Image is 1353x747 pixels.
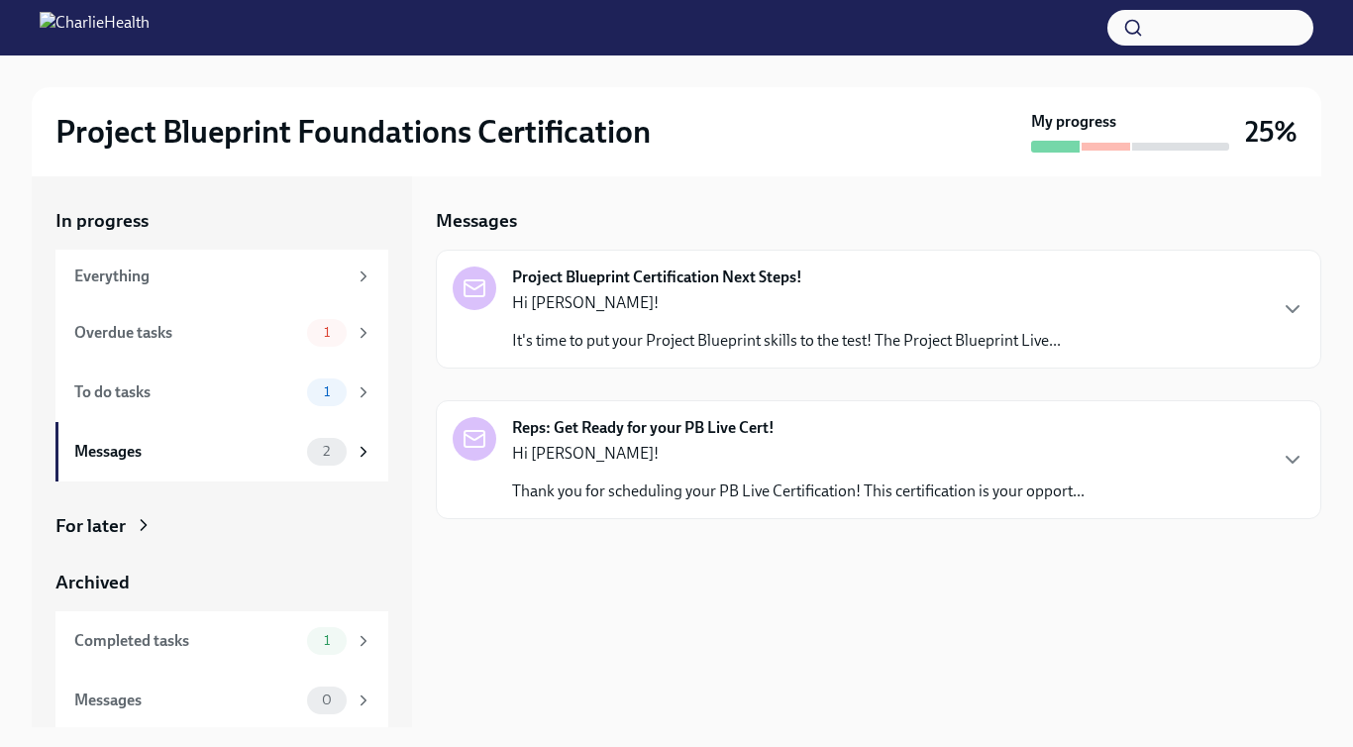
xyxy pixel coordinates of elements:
[55,250,388,303] a: Everything
[74,266,347,287] div: Everything
[55,671,388,730] a: Messages0
[512,267,802,288] strong: Project Blueprint Certification Next Steps!
[312,633,342,648] span: 1
[55,363,388,422] a: To do tasks1
[436,208,517,234] h5: Messages
[512,443,1085,465] p: Hi [PERSON_NAME]!
[55,513,126,539] div: For later
[55,570,388,595] a: Archived
[55,611,388,671] a: Completed tasks1
[55,303,388,363] a: Overdue tasks1
[55,513,388,539] a: For later
[55,208,388,234] a: In progress
[312,325,342,340] span: 1
[74,381,299,403] div: To do tasks
[1245,114,1298,150] h3: 25%
[512,330,1061,352] p: It's time to put your Project Blueprint skills to the test! The Project Blueprint Live...
[512,292,1061,314] p: Hi [PERSON_NAME]!
[74,441,299,463] div: Messages
[55,112,651,152] h2: Project Blueprint Foundations Certification
[512,480,1085,502] p: Thank you for scheduling your PB Live Certification! This certification is your opport...
[55,422,388,481] a: Messages2
[311,444,342,459] span: 2
[1031,111,1116,133] strong: My progress
[512,417,775,439] strong: Reps: Get Ready for your PB Live Cert!
[312,384,342,399] span: 1
[310,693,344,707] span: 0
[74,322,299,344] div: Overdue tasks
[74,690,299,711] div: Messages
[40,12,150,44] img: CharlieHealth
[74,630,299,652] div: Completed tasks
